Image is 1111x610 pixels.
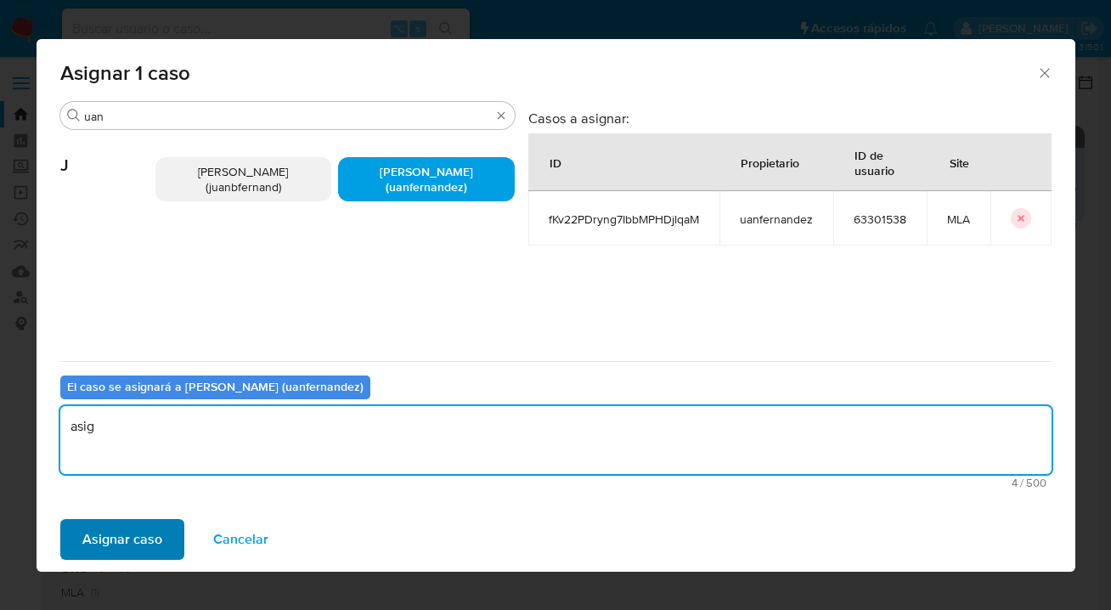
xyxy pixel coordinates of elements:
div: assign-modal [37,39,1075,572]
span: Máximo 500 caracteres [65,477,1046,489]
div: [PERSON_NAME] (uanfernandez) [338,157,515,201]
span: 63301538 [854,212,906,227]
button: Asignar caso [60,519,184,560]
button: Cancelar [191,519,290,560]
div: Propietario [720,142,820,183]
button: Borrar [494,109,508,122]
span: Asignar 1 caso [60,63,1037,83]
button: icon-button [1011,208,1031,229]
textarea: asig [60,406,1052,474]
div: Site [929,142,990,183]
span: [PERSON_NAME] (uanfernandez) [380,163,473,195]
span: [PERSON_NAME] (juanbfernand) [198,163,288,195]
button: Cerrar ventana [1036,65,1052,80]
b: El caso se asignará a [PERSON_NAME] (uanfernandez) [67,378,364,395]
span: uanfernandez [740,212,813,227]
div: ID de usuario [834,134,926,190]
h3: Casos a asignar: [528,110,1052,127]
input: Buscar analista [84,109,491,124]
button: Buscar [67,109,81,122]
div: [PERSON_NAME] (juanbfernand) [155,157,332,201]
span: Cancelar [213,521,268,558]
span: MLA [947,212,970,227]
div: ID [529,142,582,183]
span: J [60,130,155,176]
span: Asignar caso [82,521,162,558]
span: fKv22PDryng7IbbMPHDjlqaM [549,212,699,227]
